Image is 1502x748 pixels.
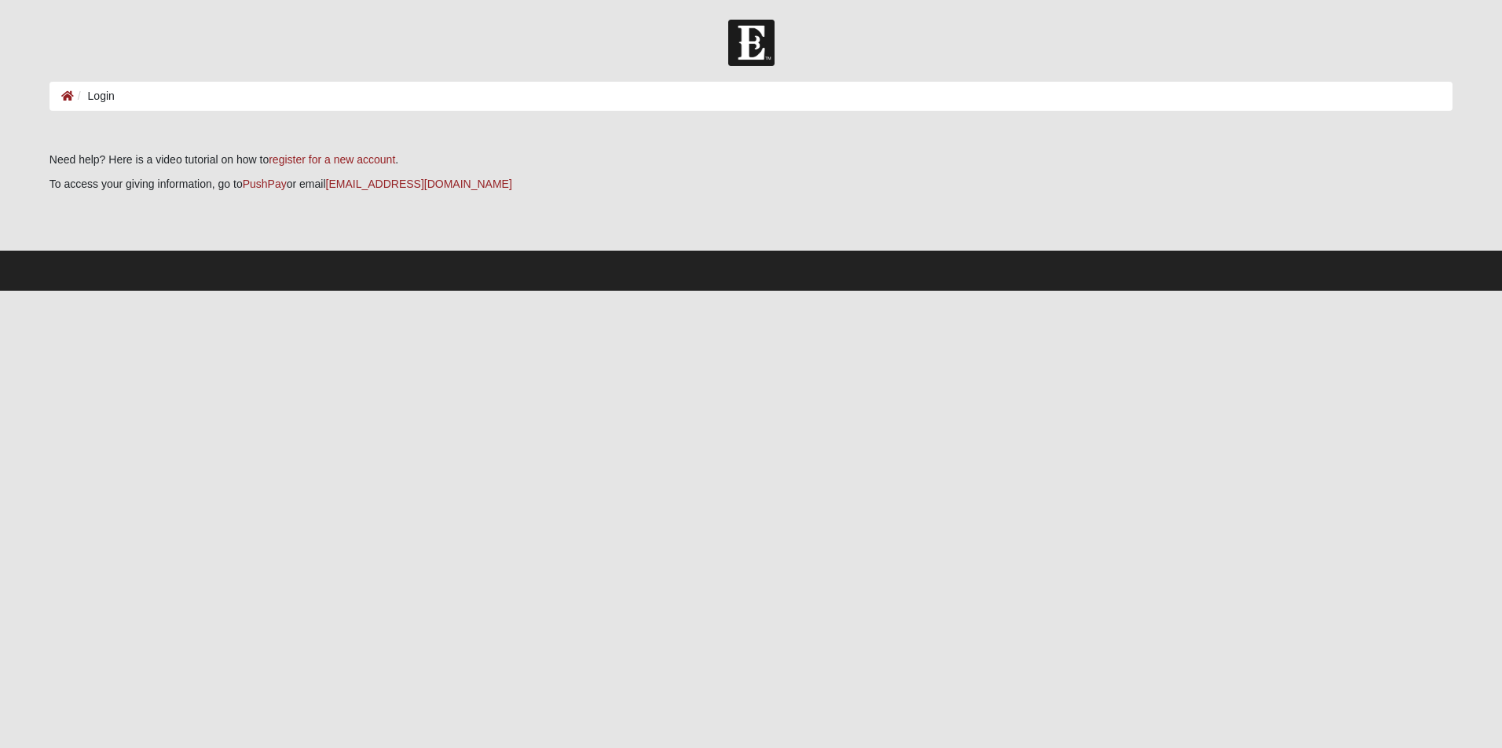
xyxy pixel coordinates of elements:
p: Need help? Here is a video tutorial on how to . [49,152,1453,168]
a: register for a new account [269,153,395,166]
p: To access your giving information, go to or email [49,176,1453,192]
img: Church of Eleven22 Logo [728,20,775,66]
li: Login [74,88,115,104]
a: [EMAIL_ADDRESS][DOMAIN_NAME] [326,178,512,190]
a: PushPay [243,178,287,190]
